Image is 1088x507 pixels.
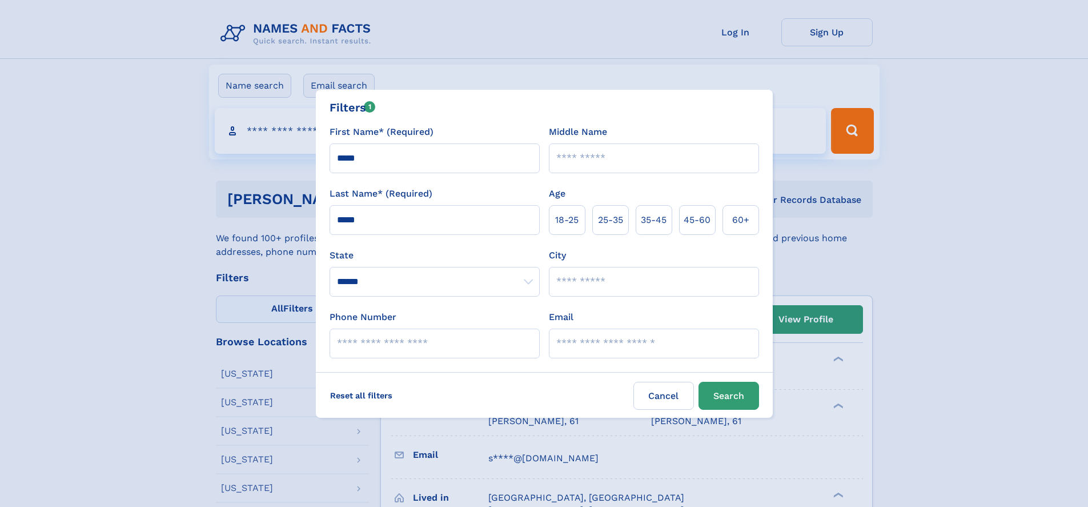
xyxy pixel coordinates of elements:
span: 18‑25 [555,213,579,227]
label: Age [549,187,565,201]
label: State [330,249,540,262]
label: Phone Number [330,310,396,324]
label: Reset all filters [323,382,400,409]
label: First Name* (Required) [330,125,433,139]
label: Email [549,310,573,324]
span: 35‑45 [641,213,667,227]
span: 45‑60 [684,213,710,227]
button: Search [698,382,759,410]
label: City [549,249,566,262]
label: Middle Name [549,125,607,139]
span: 60+ [732,213,749,227]
label: Last Name* (Required) [330,187,432,201]
span: 25‑35 [598,213,623,227]
div: Filters [330,99,376,116]
label: Cancel [633,382,694,410]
